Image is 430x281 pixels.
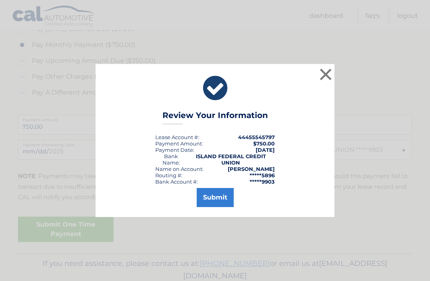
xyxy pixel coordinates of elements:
button: × [318,66,334,82]
div: Bank Name: [155,153,187,166]
div: Lease Account #: [155,134,199,140]
div: Routing #: [155,172,182,178]
span: [DATE] [256,147,275,153]
span: Payment Date [155,147,193,153]
strong: ISLAND FEDERAL CREDIT UNION [196,153,266,166]
div: : [155,147,194,153]
div: Payment Amount: [155,140,203,147]
strong: 44455545797 [238,134,275,140]
button: Submit [197,188,234,207]
div: Name on Account: [155,166,203,172]
div: Bank Account #: [155,178,198,185]
span: $750.00 [253,140,275,147]
strong: [PERSON_NAME] [228,166,275,172]
h3: Review Your Information [162,110,268,124]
